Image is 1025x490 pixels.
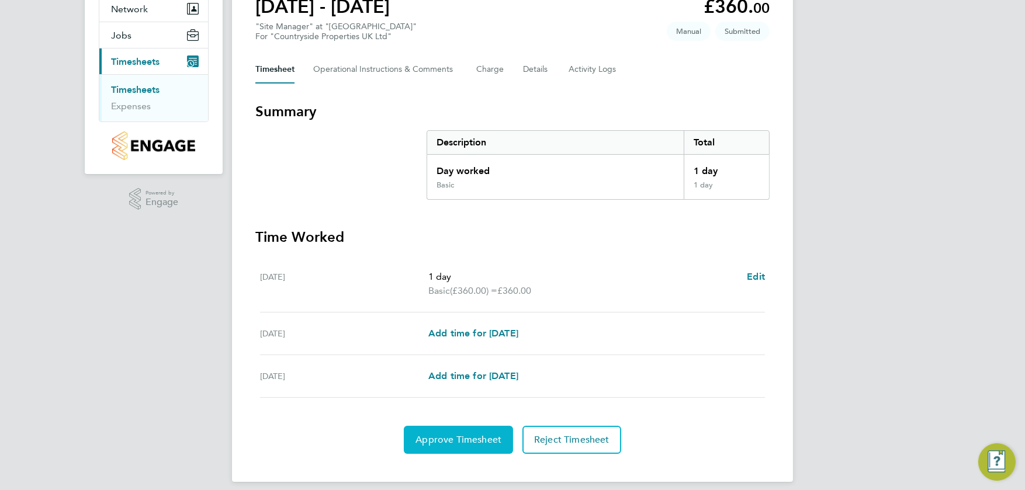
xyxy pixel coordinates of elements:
[146,188,178,198] span: Powered by
[111,30,131,41] span: Jobs
[111,4,148,15] span: Network
[437,180,454,190] div: Basic
[99,131,209,160] a: Go to home page
[99,74,208,121] div: Timesheets
[523,55,550,84] button: Details
[497,285,531,296] span: £360.00
[428,270,737,284] p: 1 day
[111,56,160,67] span: Timesheets
[111,100,151,112] a: Expenses
[534,434,610,446] span: Reject Timesheet
[747,270,765,284] a: Edit
[569,55,618,84] button: Activity Logs
[428,284,450,298] span: Basic
[260,369,428,383] div: [DATE]
[428,326,518,340] a: Add time for [DATE]
[255,102,770,121] h3: Summary
[146,197,178,207] span: Engage
[428,369,518,383] a: Add time for [DATE]
[255,55,295,84] button: Timesheet
[747,271,765,282] span: Edit
[715,22,770,41] span: This timesheet is Submitted.
[427,130,770,200] div: Summary
[428,328,518,339] span: Add time for [DATE]
[260,326,428,340] div: [DATE]
[255,228,770,246] h3: Time Worked
[427,155,684,180] div: Day worked
[684,180,769,199] div: 1 day
[476,55,504,84] button: Charge
[415,434,501,446] span: Approve Timesheet
[427,131,684,154] div: Description
[667,22,711,41] span: This timesheet was manually created.
[255,22,417,41] div: "Site Manager" at "[GEOGRAPHIC_DATA]"
[404,426,513,454] button: Approve Timesheet
[129,188,179,210] a: Powered byEngage
[450,285,497,296] span: (£360.00) =
[255,102,770,454] section: Timesheet
[684,131,769,154] div: Total
[428,370,518,381] span: Add time for [DATE]
[255,32,417,41] div: For "Countryside Properties UK Ltd"
[978,443,1016,481] button: Engage Resource Center
[99,22,208,48] button: Jobs
[111,84,160,95] a: Timesheets
[99,48,208,74] button: Timesheets
[522,426,621,454] button: Reject Timesheet
[260,270,428,298] div: [DATE]
[112,131,195,160] img: countryside-properties-logo-retina.png
[684,155,769,180] div: 1 day
[313,55,458,84] button: Operational Instructions & Comments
